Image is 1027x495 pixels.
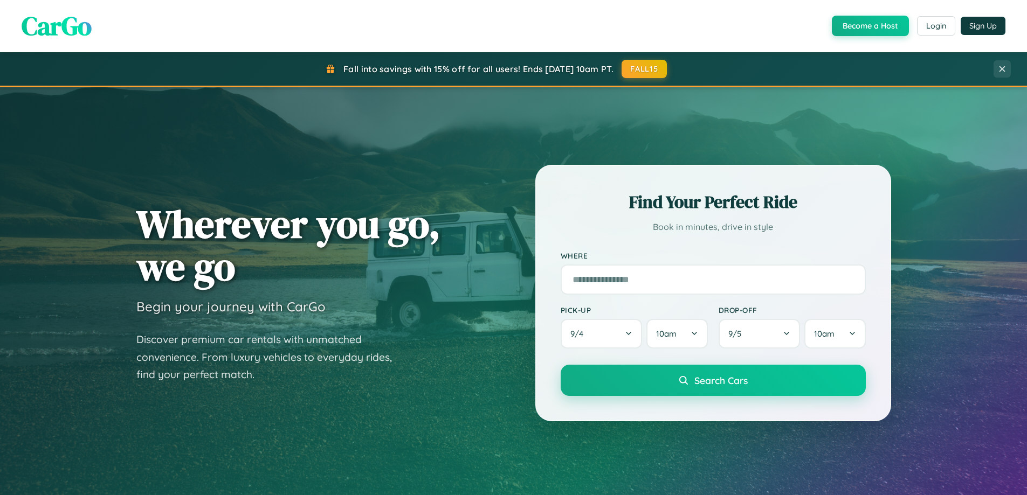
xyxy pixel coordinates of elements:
[561,305,708,315] label: Pick-up
[343,64,614,74] span: Fall into savings with 15% off for all users! Ends [DATE] 10am PT.
[561,251,866,260] label: Where
[136,203,440,288] h1: Wherever you go, we go
[22,8,92,44] span: CarGo
[961,17,1005,35] button: Sign Up
[719,305,866,315] label: Drop-off
[561,219,866,235] p: Book in minutes, drive in style
[622,60,667,78] button: FALL15
[136,331,406,384] p: Discover premium car rentals with unmatched convenience. From luxury vehicles to everyday rides, ...
[832,16,909,36] button: Become a Host
[561,319,643,348] button: 9/4
[719,319,801,348] button: 9/5
[561,190,866,214] h2: Find Your Perfect Ride
[570,329,589,339] span: 9 / 4
[561,365,866,396] button: Search Cars
[646,319,707,348] button: 10am
[694,374,748,386] span: Search Cars
[136,298,326,315] h3: Begin your journey with CarGo
[917,16,955,36] button: Login
[814,329,835,339] span: 10am
[656,329,677,339] span: 10am
[804,319,865,348] button: 10am
[728,329,747,339] span: 9 / 5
